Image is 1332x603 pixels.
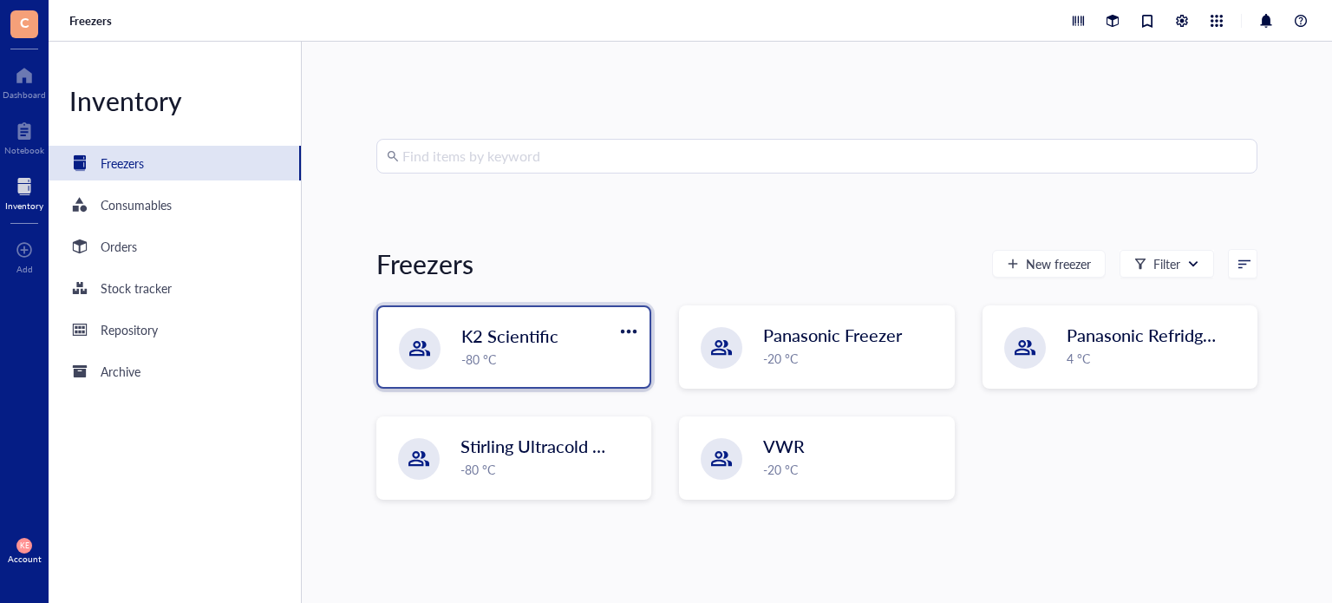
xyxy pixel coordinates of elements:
[101,279,172,298] div: Stock tracker
[101,320,158,339] div: Repository
[460,434,647,458] span: Stirling Ultracold 105UE
[763,349,943,368] div: -20 °C
[763,323,902,347] span: Panasonic Freezer
[461,350,639,369] div: -80 °C
[101,362,140,381] div: Archive
[4,145,44,155] div: Notebook
[461,324,558,348] span: K2 Scientific
[49,354,301,389] a: Archive
[69,13,115,29] a: Freezers
[20,541,29,550] span: KE
[1067,323,1249,347] span: Panasonic Refridgerator
[376,246,473,281] div: Freezers
[101,237,137,256] div: Orders
[101,195,172,214] div: Consumables
[5,200,43,211] div: Inventory
[8,554,42,564] div: Account
[1067,349,1246,368] div: 4 °C
[3,89,46,100] div: Dashboard
[4,117,44,155] a: Notebook
[3,62,46,100] a: Dashboard
[49,83,301,118] div: Inventory
[763,460,943,479] div: -20 °C
[992,250,1106,278] button: New freezer
[49,146,301,180] a: Freezers
[49,271,301,305] a: Stock tracker
[460,460,640,479] div: -80 °C
[101,154,144,173] div: Freezers
[763,434,805,458] span: VWR
[1153,254,1180,273] div: Filter
[1026,257,1091,271] span: New freezer
[49,187,301,222] a: Consumables
[49,229,301,264] a: Orders
[49,312,301,347] a: Repository
[5,173,43,211] a: Inventory
[20,11,29,33] span: C
[16,264,33,274] div: Add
